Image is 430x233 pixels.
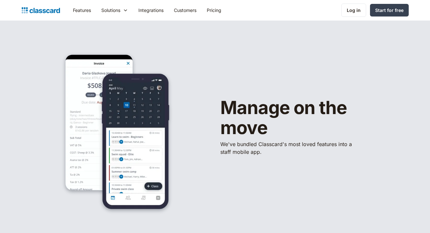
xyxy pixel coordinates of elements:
[202,3,226,17] a: Pricing
[169,3,202,17] a: Customers
[375,7,404,14] div: Start for free
[220,98,388,138] h1: Manage on the move
[347,7,361,14] div: Log in
[96,3,133,17] div: Solutions
[68,3,96,17] a: Features
[220,140,356,156] p: We've bundled ​Classcard's most loved features into a staff mobile app.
[101,7,120,14] div: Solutions
[341,4,366,17] a: Log in
[370,4,409,16] a: Start for free
[22,6,60,15] a: home
[133,3,169,17] a: Integrations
